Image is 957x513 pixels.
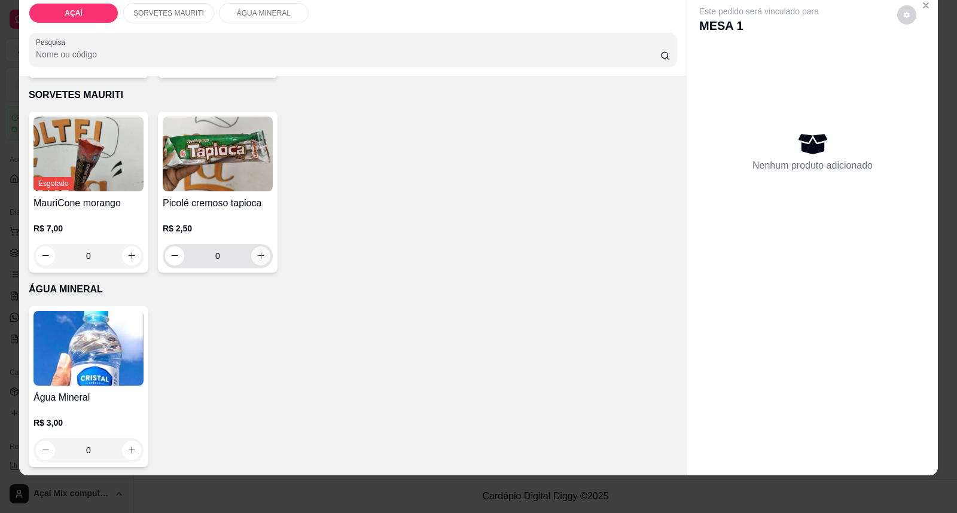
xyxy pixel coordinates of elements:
[33,390,144,405] h4: Água Mineral
[699,5,819,17] p: Este pedido será vinculado para
[33,177,74,190] span: Esgotado
[163,196,273,210] h4: Picolé cremoso tapioca
[36,246,55,265] button: decrease-product-quantity
[33,117,144,191] img: product-image
[122,246,141,265] button: increase-product-quantity
[251,246,270,265] button: increase-product-quantity
[33,417,144,429] p: R$ 3,00
[163,222,273,234] p: R$ 2,50
[752,158,873,173] p: Nenhum produto adicionado
[122,441,141,460] button: increase-product-quantity
[36,48,660,60] input: Pesquisa
[897,5,916,25] button: decrease-product-quantity
[33,222,144,234] p: R$ 7,00
[163,117,273,191] img: product-image
[237,8,291,18] p: ÁGUA MINERAL
[699,17,819,34] p: MESA 1
[29,88,677,102] p: SORVETES MAURITI
[36,37,69,47] label: Pesquisa
[29,282,677,297] p: ÁGUA MINERAL
[65,8,82,18] p: AÇAÍ
[33,196,144,210] h4: MauriCone morango
[33,311,144,386] img: product-image
[133,8,204,18] p: SORVETES MAURITI
[36,441,55,460] button: decrease-product-quantity
[165,246,184,265] button: decrease-product-quantity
